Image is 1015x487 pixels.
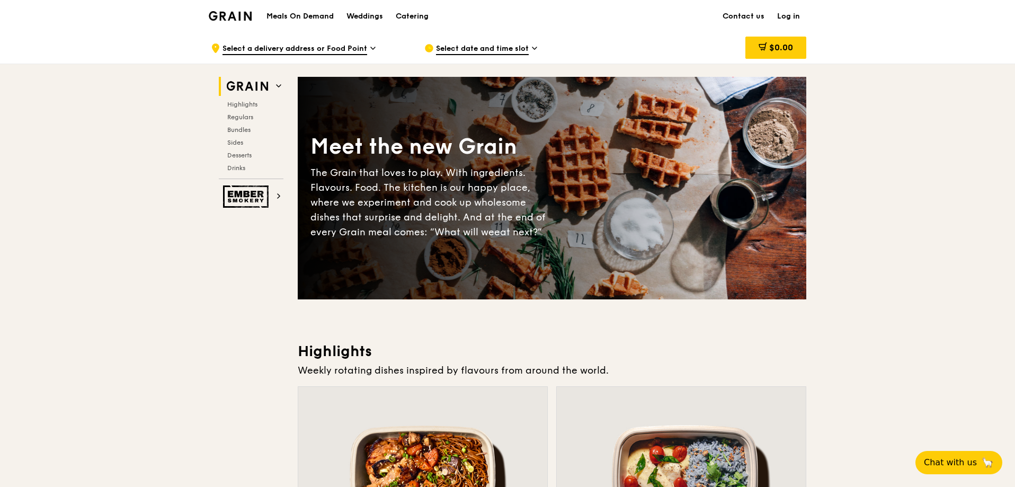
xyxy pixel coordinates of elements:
div: Meet the new Grain [310,132,552,161]
span: Chat with us [924,456,977,469]
a: Contact us [716,1,771,32]
h1: Meals On Demand [266,11,334,22]
div: Weekly rotating dishes inspired by flavours from around the world. [298,363,806,378]
a: Log in [771,1,806,32]
a: Weddings [340,1,389,32]
span: Bundles [227,126,251,134]
span: 🦙 [981,456,994,469]
a: Catering [389,1,435,32]
div: Weddings [346,1,383,32]
span: Regulars [227,113,253,121]
button: Chat with us🦙 [915,451,1002,474]
span: $0.00 [769,42,793,52]
img: Grain [209,11,252,21]
img: Ember Smokery web logo [223,185,272,208]
span: Sides [227,139,243,146]
span: eat next?” [494,226,542,238]
span: Drinks [227,164,245,172]
span: Highlights [227,101,257,108]
h3: Highlights [298,342,806,361]
div: Catering [396,1,429,32]
span: Desserts [227,152,252,159]
span: Select date and time slot [436,43,529,55]
img: Grain web logo [223,77,272,96]
div: The Grain that loves to play. With ingredients. Flavours. Food. The kitchen is our happy place, w... [310,165,552,240]
span: Select a delivery address or Food Point [222,43,367,55]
